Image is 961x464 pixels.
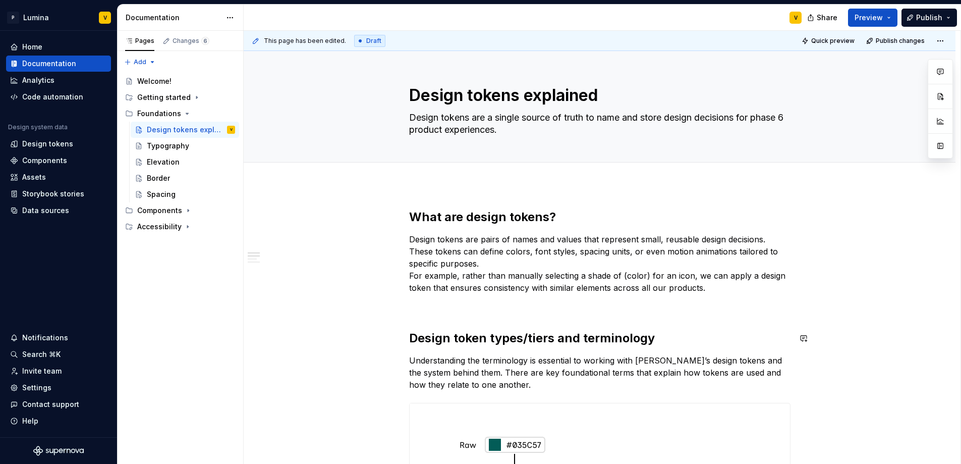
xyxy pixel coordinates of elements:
span: Add [134,58,146,66]
div: Contact support [22,399,79,409]
div: Assets [22,172,46,182]
span: Quick preview [811,37,855,45]
div: Storybook stories [22,189,84,199]
div: Foundations [137,109,181,119]
span: 6 [201,37,209,45]
a: Code automation [6,89,111,105]
button: Notifications [6,330,111,346]
div: Documentation [126,13,221,23]
strong: Design token types/tiers and terminology [409,331,655,345]
button: Contact support [6,396,111,413]
div: Elevation [147,157,180,167]
div: Analytics [22,75,54,85]
div: Settings [22,383,51,393]
button: Search ⌘K [6,346,111,363]
div: Code automation [22,92,83,102]
div: Documentation [22,59,76,69]
button: Publish changes [863,34,929,48]
a: Elevation [131,154,239,170]
p: Understanding the terminology is essential to working with [PERSON_NAME]’s design tokens and the ... [409,354,790,391]
span: Publish changes [876,37,925,45]
a: Spacing [131,186,239,202]
svg: Supernova Logo [33,446,84,456]
span: Preview [855,13,883,23]
a: Design tokens [6,136,111,152]
div: V [230,125,233,135]
div: Typography [147,141,189,151]
a: Storybook stories [6,186,111,202]
span: Draft [366,37,381,45]
span: Publish [916,13,942,23]
button: Share [802,9,844,27]
a: Data sources [6,202,111,219]
a: Settings [6,380,111,396]
strong: What are design tokens? [409,210,556,224]
button: Publish [901,9,957,27]
div: Accessibility [137,222,182,232]
a: Assets [6,169,111,185]
div: Help [22,416,38,426]
div: Invite team [22,366,62,376]
button: Help [6,413,111,429]
span: This page has been edited. [264,37,346,45]
button: Add [121,55,159,69]
div: Components [121,202,239,219]
a: Invite team [6,363,111,379]
div: P [7,12,19,24]
div: Lumina [23,13,49,23]
div: Pages [125,37,154,45]
span: Share [817,13,837,23]
textarea: Design tokens are a single source of truth to name and store design decisions for phase 6 product... [407,110,788,138]
div: Design tokens [22,139,73,149]
div: Design system data [8,123,68,131]
div: Accessibility [121,219,239,235]
div: Components [137,205,182,216]
div: Search ⌘K [22,349,61,359]
div: Design tokens explained [147,125,225,135]
div: Data sources [22,205,69,216]
a: Components [6,152,111,169]
div: V [103,14,107,22]
textarea: Design tokens explained [407,83,788,108]
div: V [794,14,798,22]
button: Quick preview [799,34,859,48]
a: Border [131,170,239,186]
a: Analytics [6,72,111,88]
p: Design tokens are pairs of names and values that represent small, reusable design decisions. Thes... [409,233,790,294]
div: Changes [173,37,209,45]
div: Page tree [121,73,239,235]
a: Home [6,39,111,55]
div: Spacing [147,189,176,199]
a: Welcome! [121,73,239,89]
div: Foundations [121,106,239,122]
button: Preview [848,9,897,27]
div: Getting started [137,92,191,102]
div: Components [22,156,67,166]
a: Typography [131,138,239,154]
a: Documentation [6,56,111,72]
div: Getting started [121,89,239,106]
div: Home [22,42,42,52]
div: Welcome! [137,76,172,86]
button: PLuminaV [2,7,115,28]
div: Notifications [22,333,68,343]
div: Border [147,173,170,183]
a: Design tokens explainedV [131,122,239,138]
